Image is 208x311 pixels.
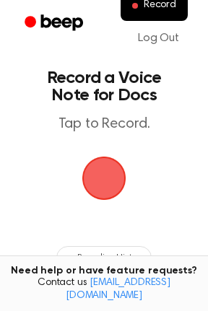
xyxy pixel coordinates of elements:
[9,277,199,302] span: Contact us
[14,9,96,38] a: Beep
[26,115,182,133] p: Tap to Record.
[123,21,194,56] a: Log Out
[66,278,170,301] a: [EMAIL_ADDRESS][DOMAIN_NAME]
[56,246,152,269] button: Recording History
[26,69,182,104] h1: Record a Voice Note for Docs
[77,251,142,264] span: Recording History
[82,157,126,200] img: Beep Logo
